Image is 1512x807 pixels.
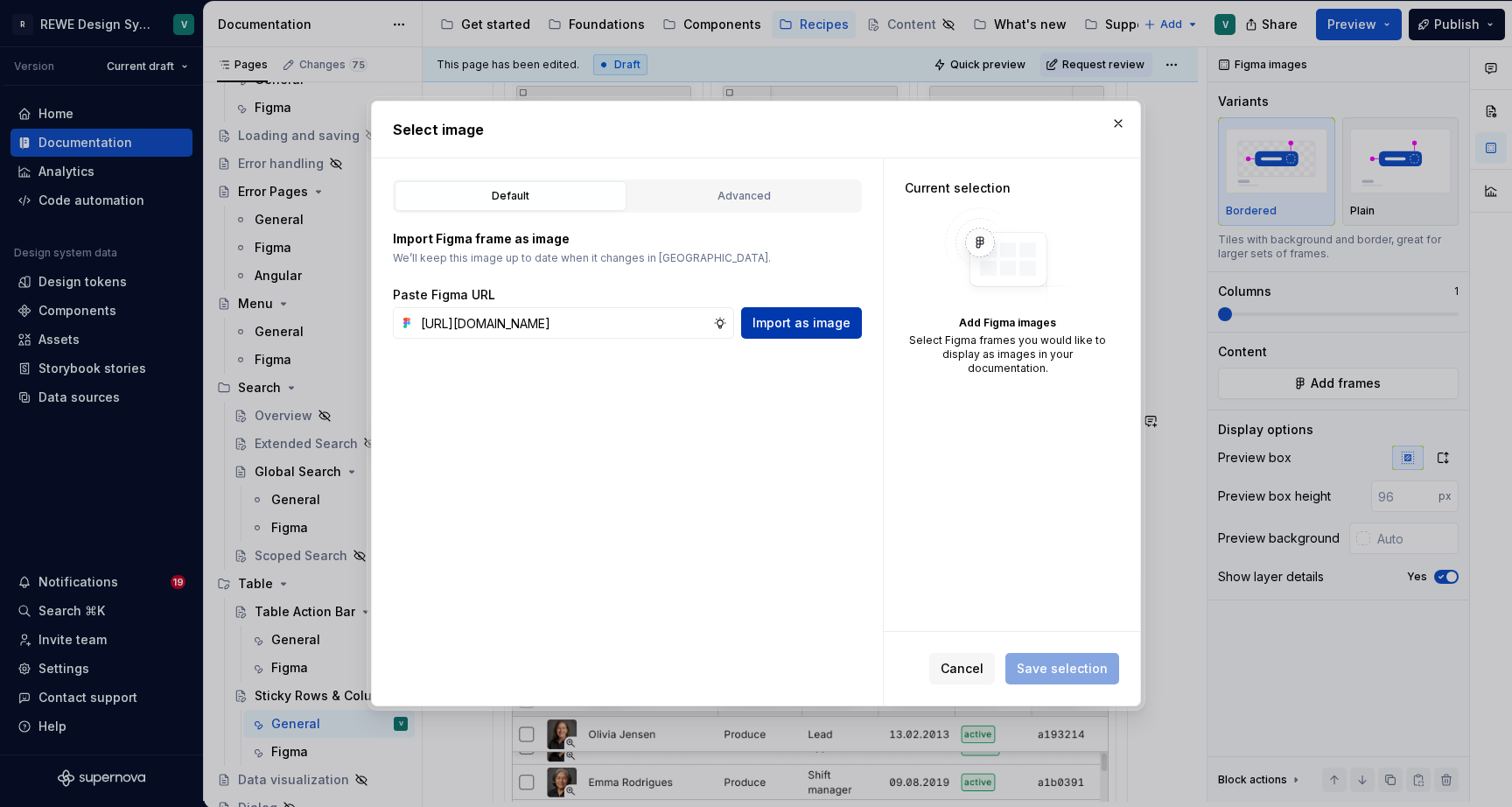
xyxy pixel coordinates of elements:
[752,314,850,332] span: Import as image
[393,230,862,248] p: Import Figma frame as image
[905,179,1110,197] div: Current selection
[905,333,1110,375] div: Select Figma frames you would like to display as images in your documentation.
[393,119,1119,140] h2: Select image
[634,187,854,205] div: Advanced
[929,653,995,684] button: Cancel
[941,660,983,677] span: Cancel
[393,286,495,304] label: Paste Figma URL
[401,187,620,205] div: Default
[414,307,713,339] input: https://figma.com/file...
[393,251,862,265] p: We’ll keep this image up to date when it changes in [GEOGRAPHIC_DATA].
[741,307,862,339] button: Import as image
[905,316,1110,330] div: Add Figma images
